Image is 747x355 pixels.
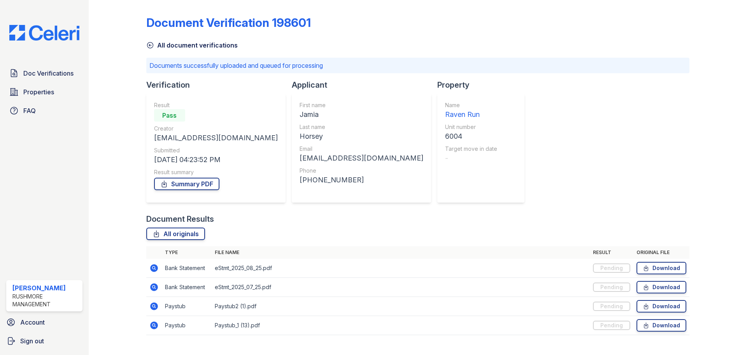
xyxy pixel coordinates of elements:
a: Sign out [3,333,86,349]
td: Bank Statement [162,259,212,278]
div: [DATE] 04:23:52 PM [154,154,278,165]
div: Pending [593,302,630,311]
div: 6004 [445,131,497,142]
div: Document Verification 198601 [146,16,311,30]
div: Result [154,101,278,109]
a: Doc Verifications [6,65,82,81]
div: Creator [154,125,278,132]
div: Property [437,79,531,90]
a: Download [637,262,686,274]
td: eStmt_2025_07_25.pdf [212,278,590,297]
td: eStmt_2025_08_25.pdf [212,259,590,278]
div: Applicant [292,79,437,90]
div: Pending [593,283,630,292]
span: Properties [23,87,54,97]
p: Documents successfully uploaded and queued for processing [149,61,686,70]
div: Phone [300,167,423,175]
div: Pending [593,321,630,330]
div: Last name [300,123,423,131]
div: First name [300,101,423,109]
th: Original file [633,246,689,259]
a: Summary PDF [154,178,219,190]
td: Paystub [162,316,212,335]
div: Target move in date [445,145,497,153]
div: Email [300,145,423,153]
a: Name Raven Run [445,101,497,120]
div: Result summary [154,168,278,176]
div: Rushmore Management [12,293,79,308]
a: All document verifications [146,41,238,50]
div: Horsey [300,131,423,142]
div: Submitted [154,147,278,154]
span: Account [20,318,45,327]
span: Sign out [20,336,44,346]
td: Bank Statement [162,278,212,297]
td: Paystub_1 (13).pdf [212,316,590,335]
div: Verification [146,79,292,90]
a: All originals [146,228,205,240]
th: File name [212,246,590,259]
div: Jamia [300,109,423,120]
div: [PERSON_NAME] [12,283,79,293]
a: Download [637,300,686,313]
div: [EMAIL_ADDRESS][DOMAIN_NAME] [300,153,423,164]
td: Paystub2 (1).pdf [212,297,590,316]
div: Unit number [445,123,497,131]
a: Download [637,281,686,293]
a: Properties [6,84,82,100]
div: Pass [154,109,185,122]
th: Result [590,246,633,259]
span: Doc Verifications [23,69,74,78]
div: [EMAIL_ADDRESS][DOMAIN_NAME] [154,132,278,143]
div: Pending [593,263,630,273]
div: Name [445,101,497,109]
a: Download [637,319,686,332]
div: - [445,153,497,164]
div: Document Results [146,214,214,224]
td: Paystub [162,297,212,316]
span: FAQ [23,106,36,115]
a: Account [3,314,86,330]
div: [PHONE_NUMBER] [300,175,423,185]
th: Type [162,246,212,259]
div: Raven Run [445,109,497,120]
img: CE_Logo_Blue-a8612792a0a2168367f1c8372b55b34899dd931a85d93a1a3d3e32e68fde9ad4.png [3,25,86,41]
a: FAQ [6,103,82,118]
